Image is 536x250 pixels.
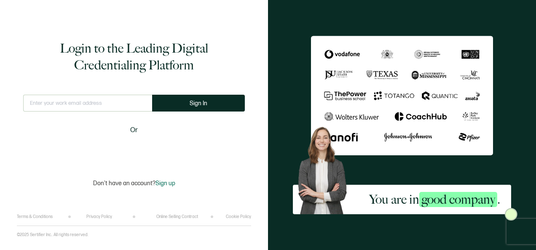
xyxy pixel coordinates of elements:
[311,36,493,156] img: Sertifier Login - You are in <span class="strong-h">good company</span>.
[152,95,245,112] button: Sign In
[190,100,207,106] span: Sign In
[419,192,497,207] span: good company
[155,180,175,187] span: Sign up
[369,191,500,208] h2: You are in .
[226,214,251,219] a: Cookie Policy
[293,122,359,214] img: Sertifier Login - You are in <span class="strong-h">good company</span>. Hero
[81,141,187,160] iframe: Sign in with Google Button
[86,214,112,219] a: Privacy Policy
[17,214,53,219] a: Terms & Conditions
[156,214,198,219] a: Online Selling Contract
[17,232,88,237] p: ©2025 Sertifier Inc.. All rights reserved.
[23,95,152,112] input: Enter your work email address
[93,180,175,187] p: Don't have an account?
[130,125,138,136] span: Or
[23,40,245,74] h1: Login to the Leading Digital Credentialing Platform
[505,208,517,221] img: Sertifier Login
